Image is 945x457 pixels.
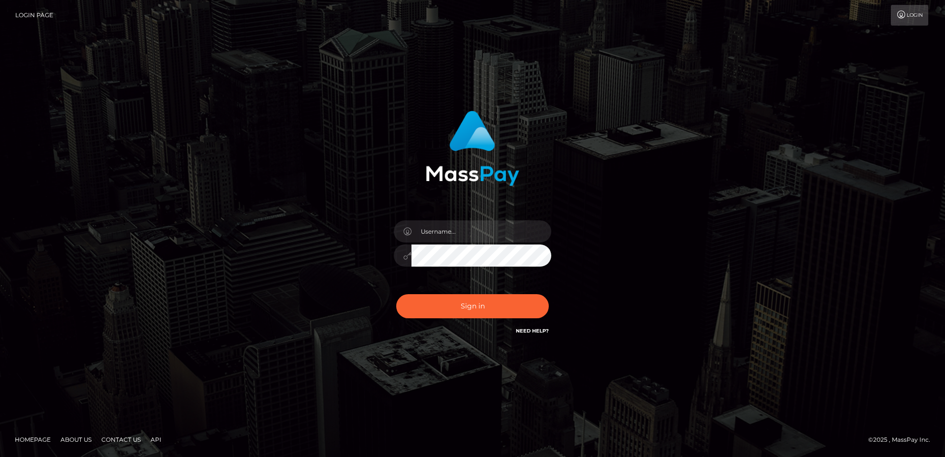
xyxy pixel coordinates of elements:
[57,432,95,447] a: About Us
[891,5,928,26] a: Login
[868,434,938,445] div: © 2025 , MassPay Inc.
[11,432,55,447] a: Homepage
[396,294,549,318] button: Sign in
[411,220,551,243] input: Username...
[97,432,145,447] a: Contact Us
[516,328,549,334] a: Need Help?
[426,111,519,186] img: MassPay Login
[147,432,165,447] a: API
[15,5,53,26] a: Login Page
